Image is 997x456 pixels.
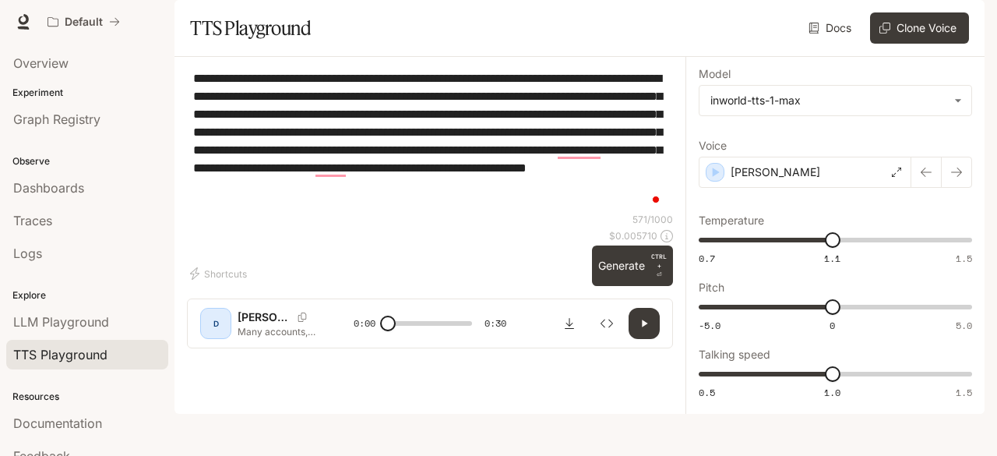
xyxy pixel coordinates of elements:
h1: TTS Playground [190,12,311,44]
div: inworld-tts-1-max [710,93,946,108]
p: Voice [699,140,727,151]
span: 0.5 [699,386,715,399]
span: 1.1 [824,252,840,265]
button: Clone Voice [870,12,969,44]
p: Temperature [699,215,764,226]
p: Default [65,16,103,29]
span: 0 [830,319,835,332]
span: 0.7 [699,252,715,265]
p: CTRL + [651,252,667,270]
p: Model [699,69,731,80]
div: inworld-tts-1-max [699,86,971,115]
p: [PERSON_NAME] [731,164,820,180]
button: Download audio [554,308,585,339]
p: Talking speed [699,349,770,360]
button: GenerateCTRL +⏎ [592,246,673,286]
button: Shortcuts [187,261,253,286]
button: All workspaces [41,6,127,37]
p: [PERSON_NAME] [238,309,291,325]
span: 1.5 [956,252,972,265]
textarea: To enrich screen reader interactions, please activate Accessibility in Grammarly extension settings [193,69,667,213]
span: 0:00 [354,316,375,331]
p: ⏎ [651,252,667,280]
a: Docs [805,12,858,44]
button: Copy Voice ID [291,313,313,322]
p: Pitch [699,282,724,293]
span: 5.0 [956,319,972,332]
span: 1.0 [824,386,840,399]
p: Many accounts, including [PERSON_NAME] confession, which we've already reviewed in full, state th... [238,325,316,338]
span: 0:30 [484,316,506,331]
span: -5.0 [699,319,720,332]
button: Inspect [591,308,622,339]
div: D [203,311,228,336]
span: 1.5 [956,386,972,399]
